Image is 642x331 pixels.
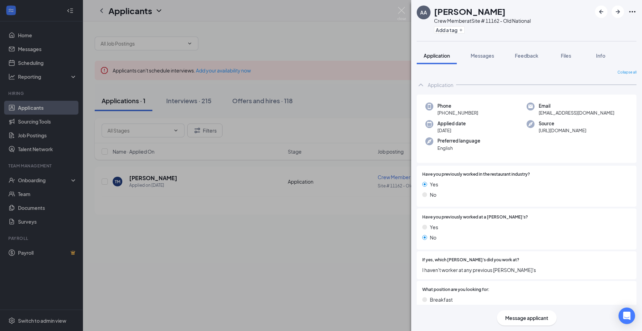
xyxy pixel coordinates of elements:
[430,191,436,198] span: No
[617,70,636,75] span: Collapse all
[619,308,635,324] div: Open Intercom Messenger
[437,109,478,116] span: [PHONE_NUMBER]
[422,171,530,178] span: Have you previously worked in the restaurant industry?
[597,8,605,16] svg: ArrowLeftNew
[422,266,631,274] span: I haven't worker at any previous [PERSON_NAME]'s
[422,214,528,221] span: Have you previously worked at a [PERSON_NAME]'s?
[561,52,571,59] span: Files
[515,52,538,59] span: Feedback
[424,52,450,59] span: Application
[428,81,453,88] div: Application
[596,52,605,59] span: Info
[614,8,622,16] svg: ArrowRight
[437,103,478,109] span: Phone
[417,81,425,89] svg: ChevronUp
[539,127,586,134] span: [URL][DOMAIN_NAME]
[539,120,586,127] span: Source
[539,103,614,109] span: Email
[437,127,466,134] span: [DATE]
[437,120,466,127] span: Applied date
[422,257,519,263] span: If yes, which [PERSON_NAME]'s did you work at?
[628,8,636,16] svg: Ellipses
[430,234,436,241] span: No
[437,137,480,144] span: Preferred language
[420,9,427,16] div: AA
[595,6,607,18] button: ArrowLeftNew
[505,314,548,322] span: Message applicant
[422,286,489,293] span: What position are you looking for:
[612,6,624,18] button: ArrowRight
[430,296,453,303] span: Breakfast
[539,109,614,116] span: [EMAIL_ADDRESS][DOMAIN_NAME]
[459,28,463,32] svg: Plus
[434,17,531,24] div: Crew Member at Site # 11162 - Old National
[471,52,494,59] span: Messages
[430,223,438,231] span: Yes
[437,145,480,152] span: English
[434,6,506,17] h1: [PERSON_NAME]
[430,181,438,188] span: Yes
[434,26,465,33] button: PlusAdd a tag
